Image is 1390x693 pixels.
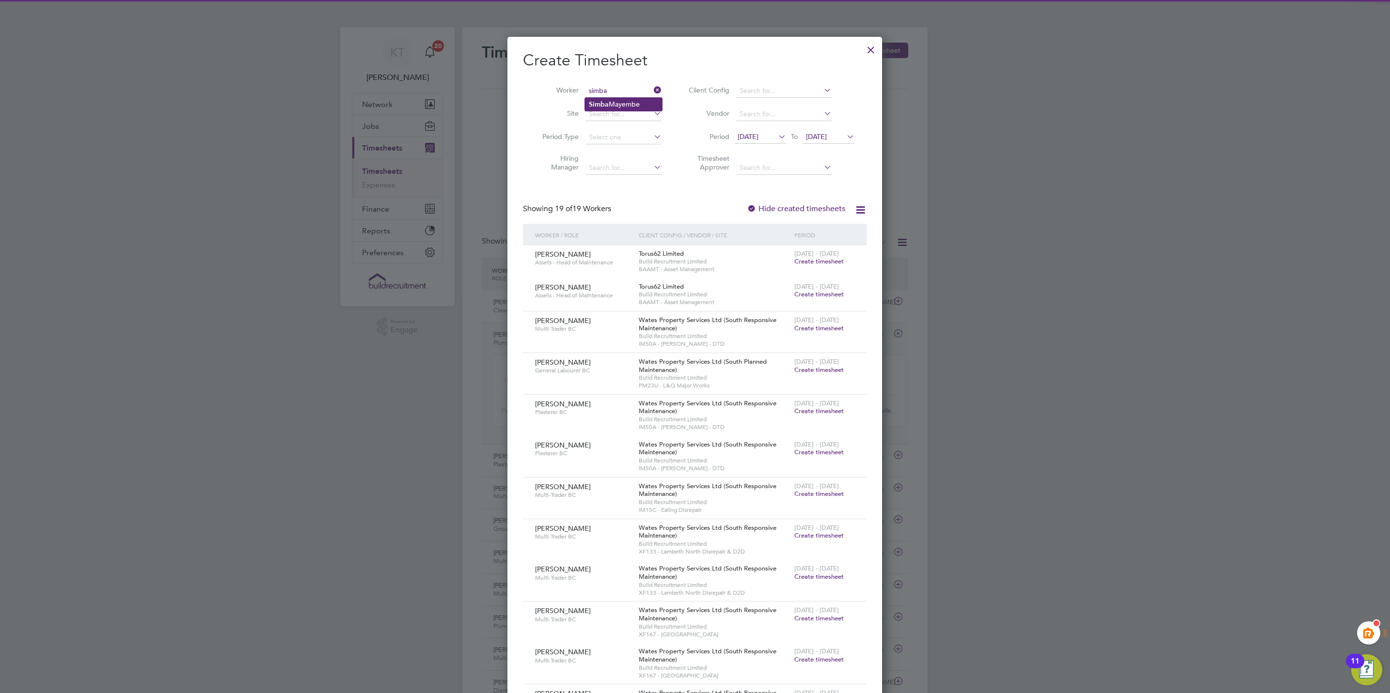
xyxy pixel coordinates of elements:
div: 11 [1351,661,1359,674]
span: To [788,130,801,143]
label: Period [686,132,729,141]
label: Hide created timesheets [747,204,845,214]
span: Wates Property Services Ltd (South Responsive Maintenance) [639,647,776,663]
label: Timesheet Approver [686,154,729,171]
span: Multi-Trader BC [535,325,632,333]
span: [PERSON_NAME] [535,482,591,491]
span: 19 Workers [555,204,611,214]
input: Search for... [736,84,832,98]
span: Plasterer BC [535,408,632,416]
span: PM23U - L&Q Major Works [639,382,790,389]
span: Multi-Trader BC [535,657,632,664]
span: Wates Property Services Ltd (South Planned Maintenance) [639,357,767,374]
span: General Labourer BC [535,367,632,374]
span: 19 of [555,204,572,214]
label: Site [535,109,579,118]
input: Search for... [736,161,832,175]
span: Wates Property Services Ltd (South Responsive Maintenance) [639,399,776,416]
span: Create timesheet [794,655,844,663]
input: Select one [585,131,662,144]
label: Vendor [686,109,729,118]
span: IM50A - [PERSON_NAME] - DTD [639,423,790,431]
span: [PERSON_NAME] [535,316,591,325]
span: Plasterer BC [535,449,632,457]
span: [PERSON_NAME] [535,524,591,533]
span: [PERSON_NAME] [535,400,591,408]
span: [DATE] [738,132,758,141]
label: Worker [535,86,579,94]
span: Torus62 Limited [639,249,684,258]
span: [PERSON_NAME] [535,565,591,573]
span: Build Recruitment Limited [639,416,790,423]
span: IM50A - [PERSON_NAME] - DTD [639,340,790,348]
span: Torus62 Limited [639,282,684,291]
span: Wates Property Services Ltd (South Responsive Maintenance) [639,440,776,457]
b: Simba [589,100,609,108]
span: Build Recruitment Limited [639,457,790,464]
span: Assets - Head of Maintenance [535,259,632,266]
span: Multi-Trader BC [535,574,632,582]
span: Build Recruitment Limited [639,258,790,265]
span: Build Recruitment Limited [639,581,790,589]
span: XF133 - Lambeth North Disrepair & D2D [639,589,790,597]
span: [DATE] [806,132,827,141]
span: [PERSON_NAME] [535,606,591,615]
label: Period Type [535,132,579,141]
input: Search for... [585,161,662,175]
label: Hiring Manager [535,154,579,171]
span: [DATE] - [DATE] [794,399,839,407]
span: Assets - Head of Maintenance [535,292,632,299]
span: [DATE] - [DATE] [794,606,839,614]
button: Open Resource Center, 11 new notifications [1351,654,1382,685]
span: [DATE] - [DATE] [794,316,839,324]
span: [PERSON_NAME] [535,647,591,656]
span: BAAMT - Asset Management [639,298,790,306]
span: Multi-Trader BC [535,533,632,540]
span: Build Recruitment Limited [639,332,790,340]
span: Create timesheet [794,490,844,498]
span: [DATE] - [DATE] [794,357,839,366]
span: IM15C - Ealing Disrepair [639,506,790,514]
label: Client Config [686,86,729,94]
span: [PERSON_NAME] [535,358,591,367]
span: [PERSON_NAME] [535,250,591,259]
span: Create timesheet [794,531,844,539]
span: Wates Property Services Ltd (South Responsive Maintenance) [639,524,776,540]
span: Build Recruitment Limited [639,291,790,298]
span: XF167 - [GEOGRAPHIC_DATA] [639,672,790,679]
span: Multi-Trader BC [535,491,632,499]
span: Create timesheet [794,448,844,456]
span: [DATE] - [DATE] [794,282,839,291]
span: Create timesheet [794,290,844,298]
span: [PERSON_NAME] [535,283,591,292]
span: [PERSON_NAME] [535,441,591,449]
span: Create timesheet [794,366,844,374]
span: [DATE] - [DATE] [794,564,839,572]
span: Build Recruitment Limited [639,540,790,548]
span: [DATE] - [DATE] [794,647,839,655]
span: [DATE] - [DATE] [794,249,839,258]
span: XF133 - Lambeth North Disrepair & D2D [639,548,790,555]
span: BAAMT - Asset Management [639,265,790,273]
span: Create timesheet [794,407,844,415]
span: XF167 - [GEOGRAPHIC_DATA] [639,631,790,638]
span: Create timesheet [794,324,844,332]
input: Search for... [736,108,832,121]
span: IM50A - [PERSON_NAME] - DTD [639,464,790,472]
span: Create timesheet [794,572,844,581]
span: Multi-Trader BC [535,616,632,623]
span: Wates Property Services Ltd (South Responsive Maintenance) [639,316,776,332]
span: Wates Property Services Ltd (South Responsive Maintenance) [639,482,776,498]
span: Build Recruitment Limited [639,498,790,506]
div: Period [792,224,857,246]
div: Worker / Role [533,224,636,246]
input: Search for... [585,84,662,98]
h2: Create Timesheet [523,50,867,71]
div: Showing [523,204,613,214]
span: Wates Property Services Ltd (South Responsive Maintenance) [639,564,776,581]
span: Build Recruitment Limited [639,623,790,631]
input: Search for... [585,108,662,121]
span: [DATE] - [DATE] [794,440,839,448]
span: [DATE] - [DATE] [794,524,839,532]
span: Wates Property Services Ltd (South Responsive Maintenance) [639,606,776,622]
